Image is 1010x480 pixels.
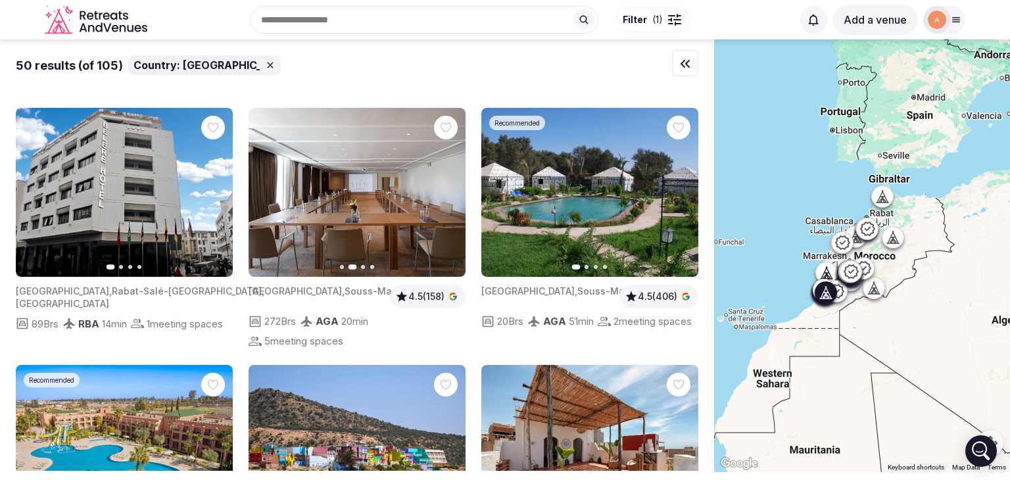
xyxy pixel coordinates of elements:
svg: Retreats and Venues company logo [45,5,150,35]
span: 20 Brs [497,314,523,328]
button: Keyboard shortcuts [888,463,944,472]
img: Featured image for venue [249,108,466,277]
a: Visit the homepage [45,5,150,35]
button: 4.5(406) [625,290,693,303]
button: Map camera controls [977,430,1003,456]
button: Go to slide 4 [603,265,607,269]
button: Go to slide 3 [361,265,365,269]
button: Add a venue [832,5,918,35]
a: Open this area in Google Maps (opens a new window) [717,455,761,472]
span: 89 Brs [32,317,59,331]
span: [GEOGRAPHIC_DATA] [16,285,109,297]
span: [GEOGRAPHIC_DATA] [249,285,342,297]
button: Go to slide 1 [340,265,344,269]
span: ( 1 ) [652,13,663,26]
button: Go to slide 3 [128,265,132,269]
span: 51 min [569,314,594,328]
button: Go to slide 2 [585,265,589,269]
button: Go to slide 2 [119,265,123,269]
button: Filter(1) [614,7,690,32]
span: Souss-Massa [345,285,408,297]
a: Terms (opens in new tab) [988,464,1006,471]
span: 2 meeting spaces [613,314,692,328]
span: [GEOGRAPHIC_DATA] [183,58,296,72]
span: 5 meeting spaces [264,334,343,348]
div: Open Intercom Messenger [965,435,997,467]
div: Recommended [489,116,545,130]
span: Souss-Massa [577,285,641,297]
button: Go to slide 4 [370,265,374,269]
img: a.tran [928,11,946,29]
span: Rabat-Salé-[GEOGRAPHIC_DATA] [112,285,262,297]
img: Featured image for venue [16,108,233,277]
button: Map Data [952,463,980,472]
span: Filter [623,13,647,26]
button: Go to slide 1 [107,264,115,270]
span: Country: [133,58,180,72]
span: 4.5 (158) [408,290,445,303]
button: 4.5(158) [395,290,460,303]
button: Go to slide 4 [137,265,141,269]
span: 1 meeting spaces [147,317,223,331]
button: Go to slide 2 [349,264,357,270]
a: Add a venue [832,13,918,26]
span: Recommended [29,375,74,385]
span: 20 min [341,314,368,328]
button: Go to slide 3 [594,265,598,269]
span: AGA [316,315,339,327]
span: [GEOGRAPHIC_DATA] [16,298,109,309]
div: Recommended [24,373,80,387]
span: 4.5 (406) [638,290,677,303]
span: Recommended [494,118,540,128]
span: , [109,285,112,297]
span: 14 min [102,317,127,331]
img: Featured image for venue [481,108,698,277]
img: Google [717,455,761,472]
span: [GEOGRAPHIC_DATA] [481,285,575,297]
span: , [342,285,345,297]
span: , [575,285,577,297]
span: RBA [78,318,99,330]
button: Go to slide 1 [572,264,581,270]
div: 50 results (of 105) [16,57,123,74]
span: 272 Brs [264,314,296,328]
span: AGA [543,315,566,327]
